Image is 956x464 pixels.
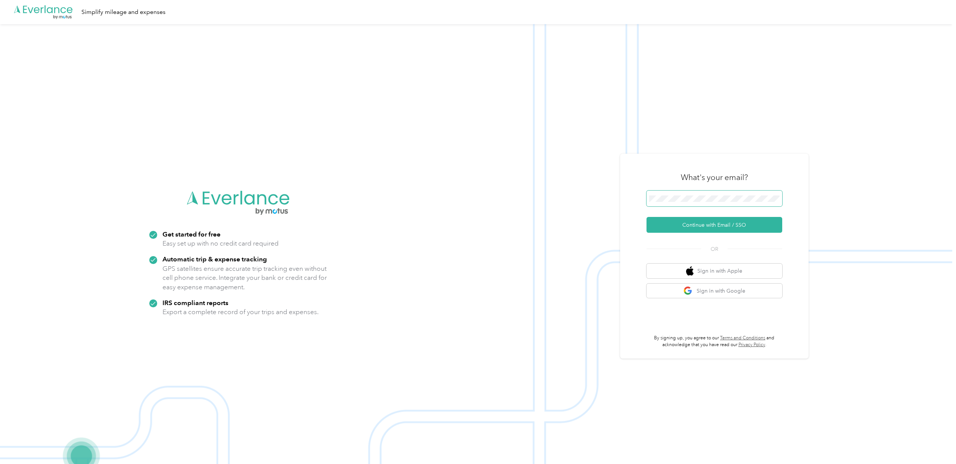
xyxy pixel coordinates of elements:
button: apple logoSign in with Apple [647,264,782,278]
button: Continue with Email / SSO [647,217,782,233]
img: apple logo [686,266,694,276]
div: Simplify mileage and expenses [81,8,165,17]
a: Privacy Policy [738,342,765,348]
p: Easy set up with no credit card required [162,239,279,248]
a: Terms and Conditions [720,335,765,341]
p: By signing up, you agree to our and acknowledge that you have read our . [647,335,782,348]
img: google logo [683,286,693,296]
strong: Automatic trip & expense tracking [162,255,267,263]
p: Export a complete record of your trips and expenses. [162,307,319,317]
p: GPS satellites ensure accurate trip tracking even without cell phone service. Integrate your bank... [162,264,327,292]
strong: IRS compliant reports [162,299,228,307]
button: google logoSign in with Google [647,284,782,298]
span: OR [701,245,728,253]
h3: What's your email? [681,172,748,183]
strong: Get started for free [162,230,221,238]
